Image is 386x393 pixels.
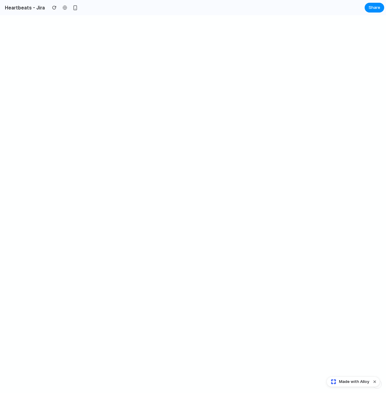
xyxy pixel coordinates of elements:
button: Dismiss watermark [371,378,378,385]
h2: Heartbeats - Jira [2,4,45,11]
span: Made with Alloy [339,379,369,385]
span: Share [369,5,380,11]
a: Made with Alloy [327,379,370,385]
button: Share [365,3,384,13]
